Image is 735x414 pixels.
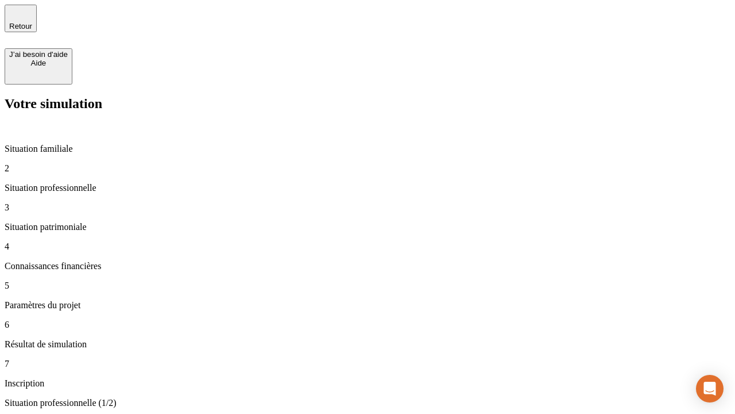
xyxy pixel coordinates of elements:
p: 4 [5,241,730,252]
div: Open Intercom Messenger [696,375,724,402]
p: 2 [5,163,730,174]
div: J’ai besoin d'aide [9,50,68,59]
p: Connaissances financières [5,261,730,271]
p: 5 [5,281,730,291]
p: Paramètres du projet [5,300,730,310]
p: Inscription [5,378,730,389]
p: Situation patrimoniale [5,222,730,232]
h2: Votre simulation [5,96,730,112]
span: Retour [9,22,32,30]
button: Retour [5,5,37,32]
p: 3 [5,202,730,213]
p: Situation professionnelle (1/2) [5,398,730,408]
button: J’ai besoin d'aideAide [5,48,72,85]
p: Situation familiale [5,144,730,154]
p: Résultat de simulation [5,339,730,350]
p: 6 [5,320,730,330]
p: Situation professionnelle [5,183,730,193]
div: Aide [9,59,68,67]
p: 7 [5,359,730,369]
